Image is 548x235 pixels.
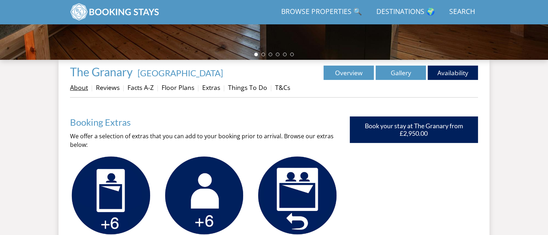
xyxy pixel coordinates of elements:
a: Book your stay at The Granary from £2,950.00 [350,116,478,143]
a: Reviews [96,83,120,92]
a: Browse Properties 🔍 [278,4,365,20]
p: We offer a selection of extras that you can add to your booking prior to arrival. Browse our extr... [70,132,338,149]
a: The Granary [70,65,135,79]
span: - [135,68,223,78]
a: Gallery [376,66,426,80]
a: Overview [324,66,374,80]
a: About [70,83,88,92]
a: Extras [202,83,220,92]
a: T&Cs [275,83,290,92]
img: BookingStays [70,3,160,21]
a: Search [446,4,478,20]
a: Floor Plans [162,83,194,92]
a: Things To Do [228,83,267,92]
a: [GEOGRAPHIC_DATA] [138,68,223,78]
a: Destinations 🌍 [373,4,438,20]
span: The Granary [70,65,133,79]
a: Availability [428,66,478,80]
a: Facts A-Z [127,83,154,92]
a: Booking Extras [70,117,131,128]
